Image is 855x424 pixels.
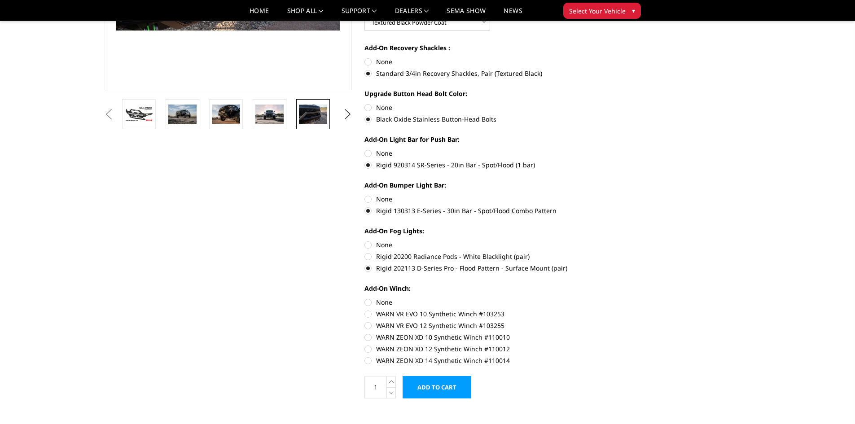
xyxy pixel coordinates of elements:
label: Add-On Fog Lights: [364,226,612,236]
label: Add-On Winch: [364,284,612,293]
label: Rigid 202113 D-Series Pro - Flood Pattern - Surface Mount (pair) [364,263,612,273]
label: Add-On Recovery Shackles : [364,43,612,52]
label: Standard 3/4in Recovery Shackles, Pair (Textured Black) [364,69,612,78]
span: ▾ [632,6,635,15]
img: 2021-2024 Ram 1500 TRX - Freedom Series - Baja Front Bumper (winch mount) [299,105,327,123]
button: Next [341,108,354,121]
label: Upgrade Button Head Bolt Color: [364,89,612,98]
label: None [364,57,612,66]
label: WARN ZEON XD 14 Synthetic Winch #110014 [364,356,612,365]
label: WARN VR EVO 10 Synthetic Winch #103253 [364,309,612,319]
a: Dealers [395,8,429,21]
a: News [504,8,522,21]
input: Add to Cart [403,376,471,398]
img: 2021-2024 Ram 1500 TRX - Freedom Series - Baja Front Bumper (winch mount) [255,105,284,124]
label: None [364,194,612,204]
label: None [364,240,612,249]
label: Rigid 920314 SR-Series - 20in Bar - Spot/Flood (1 bar) [364,160,612,170]
button: Previous [102,108,116,121]
label: Rigid 20200 Radiance Pods - White Blacklight (pair) [364,252,612,261]
label: Black Oxide Stainless Button-Head Bolts [364,114,612,124]
span: Select Your Vehicle [569,6,626,16]
label: Add-On Light Bar for Push Bar: [364,135,612,144]
a: Support [342,8,377,21]
label: None [364,149,612,158]
img: 2021-2024 Ram 1500 TRX - Freedom Series - Baja Front Bumper (winch mount) [212,105,240,123]
label: WARN VR EVO 12 Synthetic Winch #103255 [364,321,612,330]
label: WARN ZEON XD 10 Synthetic Winch #110010 [364,332,612,342]
a: shop all [287,8,324,21]
iframe: Chat Widget [810,381,855,424]
label: WARN ZEON XD 12 Synthetic Winch #110012 [364,344,612,354]
button: Select Your Vehicle [563,3,641,19]
label: Rigid 130313 E-Series - 30in Bar - Spot/Flood Combo Pattern [364,206,612,215]
a: SEMA Show [447,8,486,21]
img: 2021-2024 Ram 1500 TRX - Freedom Series - Baja Front Bumper (winch mount) [168,105,197,123]
label: None [364,297,612,307]
img: 2021-2024 Ram 1500 TRX - Freedom Series - Baja Front Bumper (winch mount) [125,106,153,122]
label: None [364,103,612,112]
a: Home [250,8,269,21]
label: Add-On Bumper Light Bar: [364,180,612,190]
